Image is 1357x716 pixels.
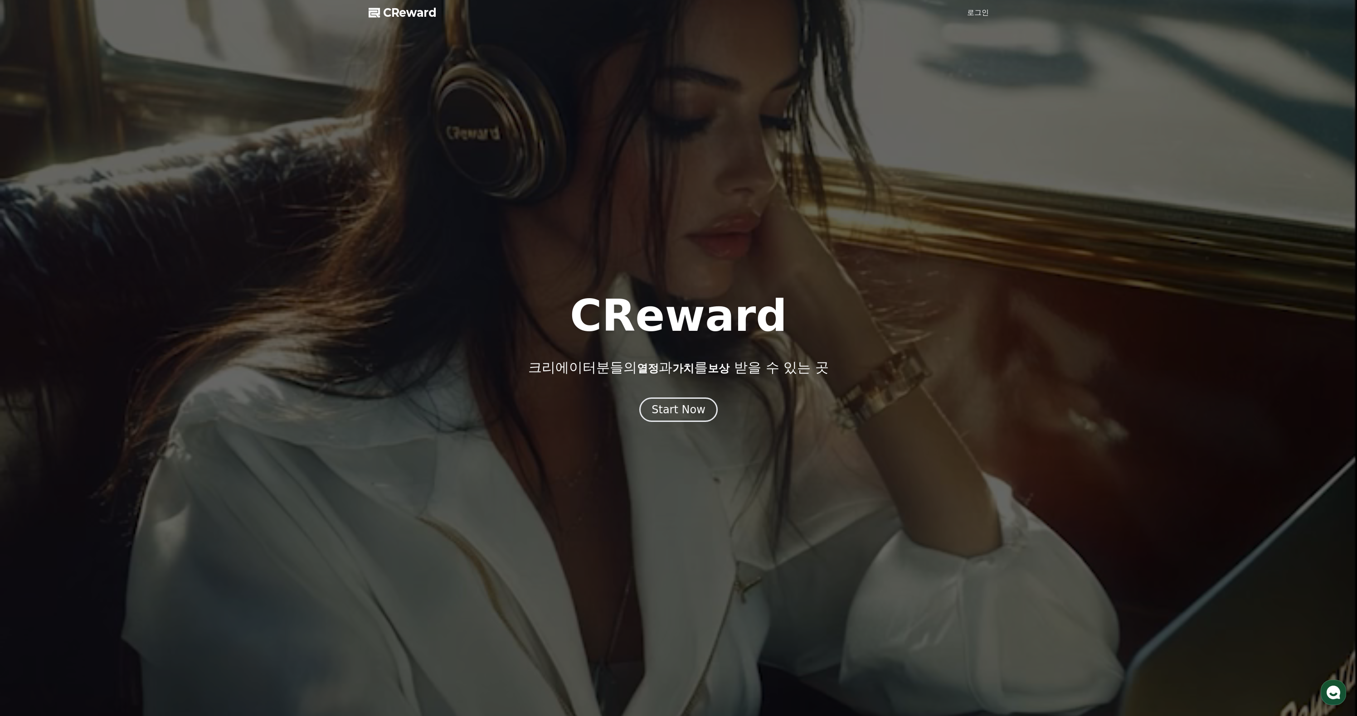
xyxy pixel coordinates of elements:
span: 열정 [637,362,659,375]
div: Start Now [652,402,705,417]
a: CReward [369,5,437,20]
button: Start Now [639,397,718,422]
a: 로그인 [967,7,989,18]
span: CReward [383,5,437,20]
span: 보상 [708,362,730,375]
p: 크리에이터분들의 과 를 받을 수 있는 곳 [528,359,828,376]
a: Start Now [639,406,718,415]
span: 가치 [672,362,694,375]
h1: CReward [570,294,787,338]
